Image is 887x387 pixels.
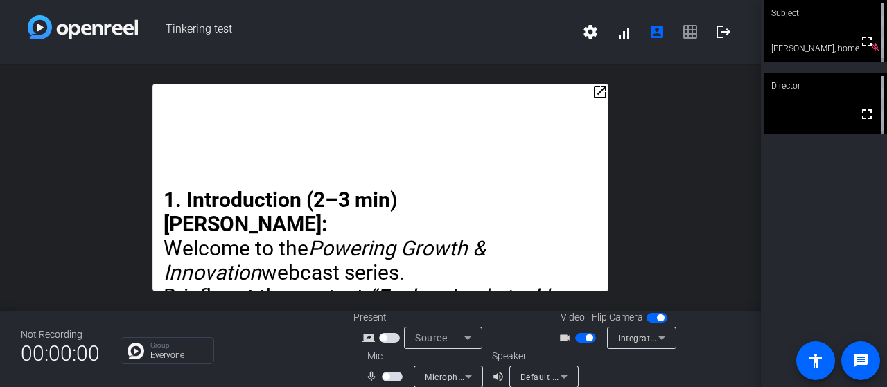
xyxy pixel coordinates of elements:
mat-icon: logout [715,24,732,40]
mat-icon: videocam_outline [559,330,575,346]
mat-icon: open_in_new [592,84,608,100]
mat-icon: fullscreen [859,106,875,123]
strong: [PERSON_NAME]: [164,212,327,236]
mat-icon: message [852,352,869,369]
mat-icon: settings [582,24,599,40]
span: Source [415,332,447,343]
div: Mic [353,349,492,363]
div: Present [353,310,492,325]
mat-icon: screen_share_outline [362,330,379,346]
img: Chat Icon [128,343,144,359]
div: Speaker [492,349,575,363]
em: Powering Growth & Innovation [164,236,491,285]
mat-icon: account_box [649,24,665,40]
span: Default - Speakers (Realtek(R) Audio) [520,371,670,382]
span: Tinkering test [138,15,574,48]
span: Integrated Webcam (0c45:6730) [618,332,750,343]
span: 00:00:00 [21,336,100,370]
div: Director [764,73,887,99]
mat-icon: fullscreen [859,33,875,50]
span: Microphone Array (Intel® Smart Sound Technology for Digital Microphones) [425,371,732,382]
p: Group [150,342,207,349]
button: signal_cellular_alt [607,15,640,48]
span: Video [561,310,585,325]
mat-icon: volume_up [492,368,509,385]
img: white-gradient.svg [28,15,138,39]
div: Not Recording [21,327,100,342]
li: Welcome to the webcast series. [164,236,598,285]
span: Flip Camera [592,310,643,325]
strong: 1. Introduction (2–3 min) [164,188,398,212]
p: Everyone [150,351,207,359]
mat-icon: mic_none [365,368,382,385]
mat-icon: accessibility [807,352,824,369]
